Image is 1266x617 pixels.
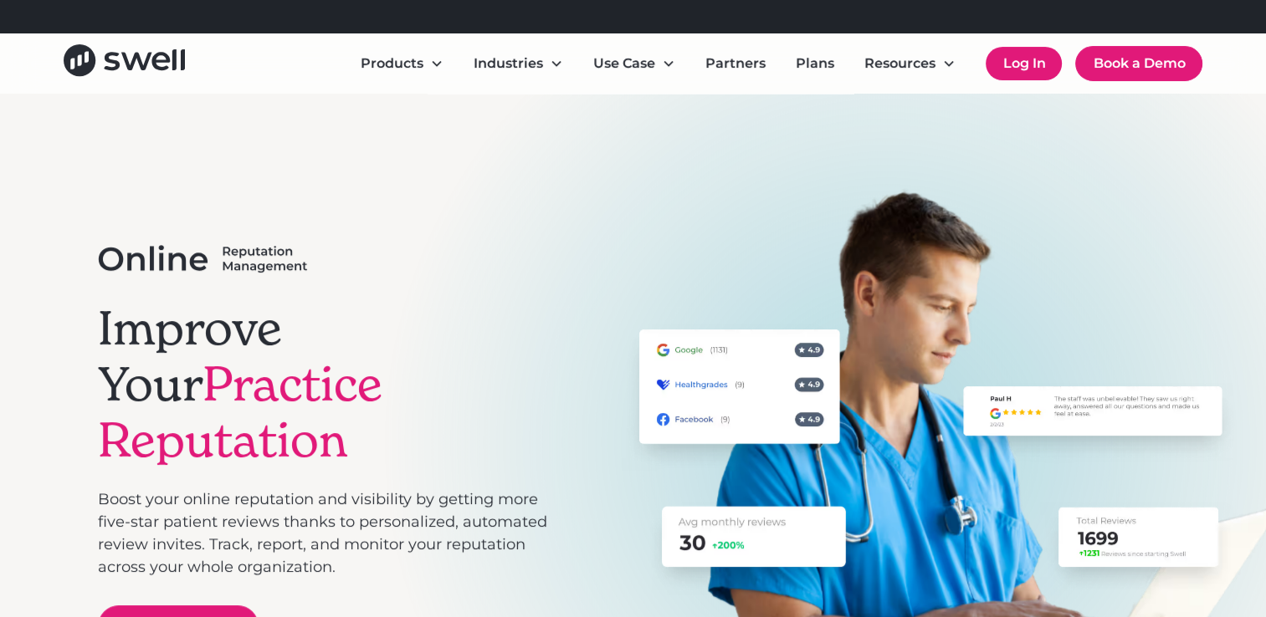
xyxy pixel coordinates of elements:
[782,47,848,80] a: Plans
[986,47,1062,80] a: Log In
[460,47,577,80] div: Industries
[580,47,689,80] div: Use Case
[64,44,185,82] a: home
[474,54,543,74] div: Industries
[593,54,655,74] div: Use Case
[98,354,382,470] span: Practice Reputation
[851,47,969,80] div: Resources
[692,47,779,80] a: Partners
[98,300,548,469] h1: Improve Your
[864,54,935,74] div: Resources
[98,488,548,579] p: Boost your online reputation and visibility by getting more five-star patient reviews thanks to p...
[361,54,423,74] div: Products
[347,47,457,80] div: Products
[1075,46,1202,81] a: Book a Demo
